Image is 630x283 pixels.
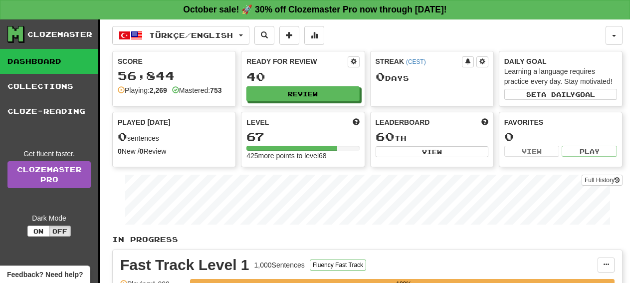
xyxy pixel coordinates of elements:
[254,26,274,45] button: Search sentences
[150,86,167,94] strong: 2,269
[310,260,366,271] button: Fluency Fast Track
[118,56,230,66] div: Score
[376,69,385,83] span: 0
[582,175,623,186] button: Full History
[504,146,560,157] button: View
[27,226,49,237] button: On
[504,56,617,66] div: Daily Goal
[353,117,360,127] span: Score more points to level up
[112,235,623,245] p: In Progress
[246,70,359,83] div: 40
[172,85,222,95] div: Mastered:
[118,117,171,127] span: Played [DATE]
[376,70,488,83] div: Day s
[118,85,167,95] div: Playing:
[183,4,446,14] strong: October sale! 🚀 30% off Clozemaster Pro now through [DATE]!
[7,270,83,280] span: Open feedback widget
[254,260,305,270] div: 1,000 Sentences
[118,147,122,155] strong: 0
[279,26,299,45] button: Add sentence to collection
[562,146,617,157] button: Play
[246,86,359,101] button: Review
[376,117,430,127] span: Leaderboard
[376,146,488,157] button: View
[7,161,91,188] a: ClozemasterPro
[118,146,230,156] div: New / Review
[118,69,230,82] div: 56,844
[49,226,71,237] button: Off
[7,213,91,223] div: Dark Mode
[27,29,92,39] div: Clozemaster
[541,91,575,98] span: a daily
[504,89,617,100] button: Seta dailygoal
[246,117,269,127] span: Level
[504,66,617,86] div: Learning a language requires practice every day. Stay motivated!
[376,56,462,66] div: Streak
[504,117,617,127] div: Favorites
[376,129,395,143] span: 60
[304,26,324,45] button: More stats
[504,130,617,143] div: 0
[376,130,488,143] div: th
[120,258,249,273] div: Fast Track Level 1
[406,58,426,65] a: (CEST)
[210,86,221,94] strong: 753
[118,129,127,143] span: 0
[246,130,359,143] div: 67
[118,130,230,143] div: sentences
[481,117,488,127] span: This week in points, UTC
[246,56,347,66] div: Ready for Review
[7,149,91,159] div: Get fluent faster.
[112,26,249,45] button: Türkçe/English
[140,147,144,155] strong: 0
[246,151,359,161] div: 425 more points to level 68
[149,31,233,39] span: Türkçe / English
